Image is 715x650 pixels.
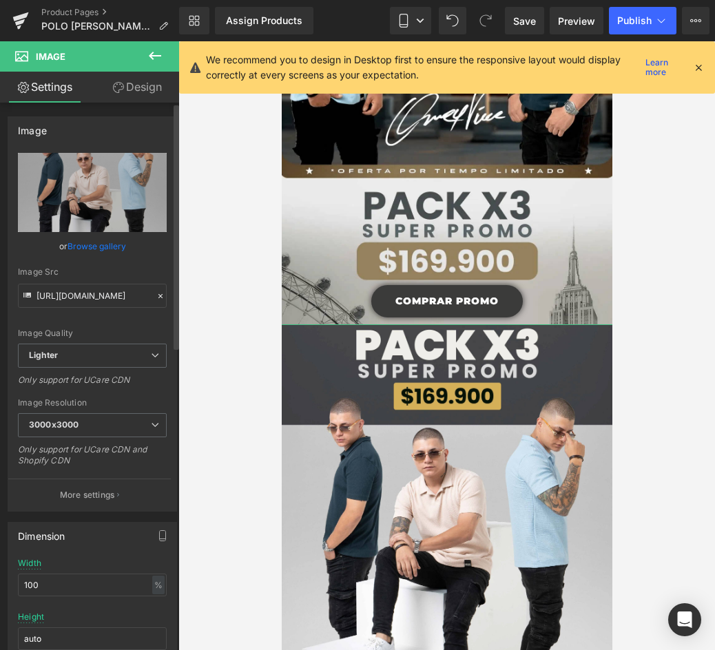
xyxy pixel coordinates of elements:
div: Image Src [18,267,167,277]
div: Assign Products [226,15,302,26]
span: POLO [PERSON_NAME] V3 [41,21,153,32]
div: Width [18,558,41,568]
a: Browse gallery [68,234,126,258]
div: Image Resolution [18,398,167,408]
input: auto [18,574,167,596]
a: Product Pages [41,7,179,18]
button: Publish [609,7,676,34]
button: Redo [472,7,499,34]
div: Image Quality [18,328,167,338]
div: Only support for UCare CDN [18,375,167,395]
b: 3000x3000 [29,419,79,430]
div: Open Intercom Messenger [668,603,701,636]
span: Preview [558,14,595,28]
span: Image [36,51,65,62]
button: More [682,7,709,34]
a: Preview [550,7,603,34]
a: Learn more [640,59,682,76]
p: More settings [60,489,115,501]
a: New Library [179,7,209,34]
button: Undo [439,7,466,34]
div: % [152,576,165,594]
div: Dimension [18,523,65,542]
span: Publish [617,15,652,26]
div: or [18,239,167,253]
div: Image [18,117,47,136]
b: Lighter [29,350,58,360]
a: COMPRAR PROMO [90,244,241,276]
a: Design [92,72,182,103]
button: More settings [8,479,171,511]
div: Only support for UCare CDN and Shopify CDN [18,444,167,475]
input: Link [18,284,167,308]
p: We recommend you to design in Desktop first to ensure the responsive layout would display correct... [206,52,640,83]
div: Height [18,612,44,622]
input: auto [18,627,167,650]
span: Save [513,14,536,28]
